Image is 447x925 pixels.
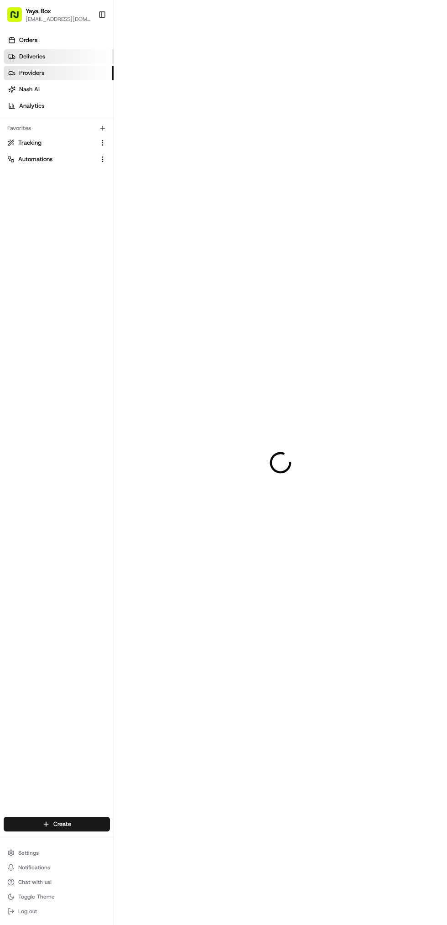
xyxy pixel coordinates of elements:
[9,9,27,27] img: Nash
[19,52,45,61] span: Deliveries
[19,36,37,44] span: Orders
[76,141,79,149] span: •
[4,4,94,26] button: Yaya Box[EMAIL_ADDRESS][DOMAIN_NAME]
[4,876,110,888] button: Chat with us!
[41,96,125,104] div: We're available if you need us!
[73,166,95,173] span: 8月14日
[91,226,110,233] span: Pylon
[53,820,71,828] span: Create
[41,87,150,96] div: Start new chat
[4,817,110,831] button: Create
[24,59,151,68] input: Clear
[18,167,26,174] img: 1736555255976-a54dd68f-1ca7-489b-9aae-adbdc363a1c4
[81,141,102,149] span: 8月15日
[4,890,110,903] button: Toggle Theme
[4,99,114,113] a: Analytics
[4,82,114,97] a: Nash AI
[28,141,74,149] span: [PERSON_NAME]
[18,139,42,147] span: Tracking
[64,226,110,233] a: Powered byPylon
[4,66,114,80] a: Providers
[4,861,110,874] button: Notifications
[9,87,26,104] img: 1736555255976-a54dd68f-1ca7-489b-9aae-adbdc363a1c4
[155,90,166,101] button: Start new chat
[18,864,50,871] span: Notifications
[26,16,91,23] button: [EMAIL_ADDRESS][DOMAIN_NAME]
[141,117,166,128] button: See all
[5,200,73,217] a: 📗Knowledge Base
[4,33,114,47] a: Orders
[19,85,40,94] span: Nash AI
[28,166,67,173] span: Regen Pajulas
[7,155,95,163] a: Automations
[26,6,51,16] button: Yaya Box
[19,87,36,104] img: 30910f29-0c51-41c2-b588-b76a93e9f242-bb38531d-bb28-43ab-8a58-cd2199b04601
[4,905,110,918] button: Log out
[18,878,52,886] span: Chat with us!
[19,69,44,77] span: Providers
[77,205,84,212] div: 💻
[9,157,24,172] img: Regen Pajulas
[18,893,55,900] span: Toggle Theme
[9,133,24,147] img: Joseph V.
[18,908,37,915] span: Log out
[4,121,110,136] div: Favorites
[4,136,110,150] button: Tracking
[9,205,16,212] div: 📗
[86,204,146,213] span: API Documentation
[73,200,150,217] a: 💻API Documentation
[7,139,95,147] a: Tracking
[4,152,110,167] button: Automations
[18,142,26,149] img: 1736555255976-a54dd68f-1ca7-489b-9aae-adbdc363a1c4
[9,37,166,51] p: Welcome 👋
[9,119,61,126] div: Past conversations
[68,166,72,173] span: •
[4,49,114,64] a: Deliveries
[18,155,52,163] span: Automations
[18,849,39,857] span: Settings
[19,102,44,110] span: Analytics
[18,204,70,213] span: Knowledge Base
[4,847,110,859] button: Settings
